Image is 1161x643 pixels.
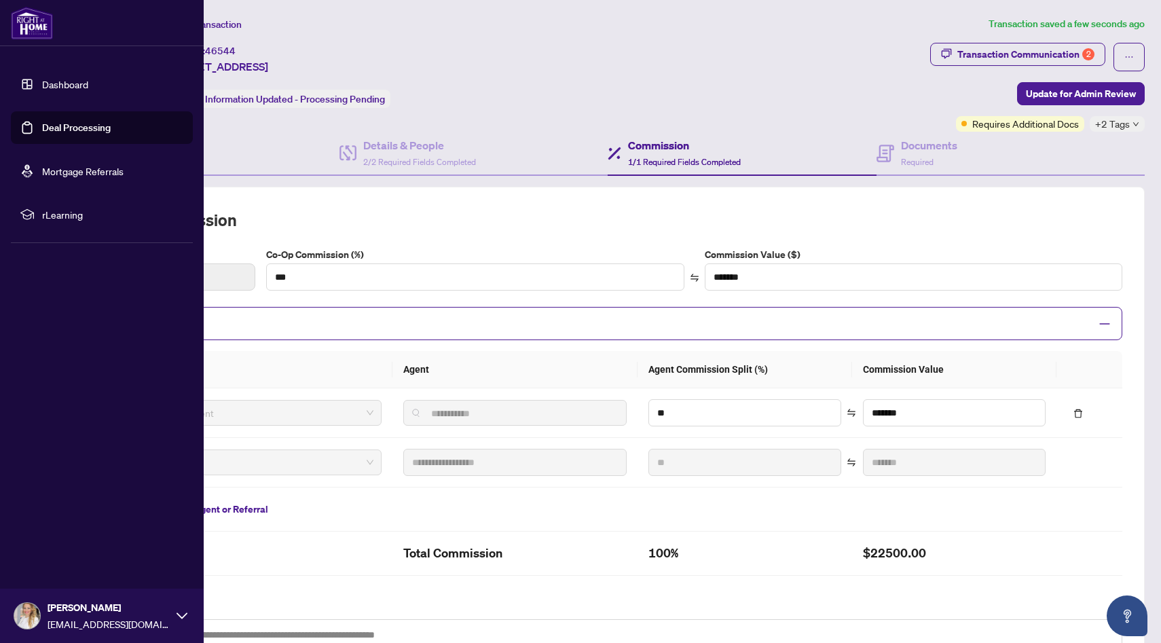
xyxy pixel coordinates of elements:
[1107,595,1147,636] button: Open asap
[93,307,1122,340] div: Split Commission
[705,247,1122,262] label: Commission Value ($)
[1132,121,1139,128] span: down
[989,16,1145,32] article: Transaction saved a few seconds ago
[930,43,1105,66] button: Transaction Communication2
[42,165,124,177] a: Mortgage Referrals
[412,409,420,417] img: search_icon
[168,90,390,108] div: Status:
[48,617,170,631] span: [EMAIL_ADDRESS][DOMAIN_NAME]
[648,543,841,564] h2: 100%
[1073,409,1083,418] span: delete
[266,247,684,262] label: Co-Op Commission (%)
[168,58,268,75] span: [STREET_ADDRESS]
[112,403,373,423] span: RAHR Agent
[48,600,170,615] span: [PERSON_NAME]
[14,603,40,629] img: Profile Icon
[403,543,627,564] h2: Total Commission
[957,43,1094,65] div: Transaction Communication
[972,116,1079,131] span: Requires Additional Docs
[847,408,856,418] span: swap
[392,351,638,388] th: Agent
[93,351,392,388] th: Type
[628,137,741,153] h4: Commission
[42,78,88,90] a: Dashboard
[1017,82,1145,105] button: Update for Admin Review
[1026,83,1136,105] span: Update for Admin Review
[363,137,476,153] h4: Details & People
[628,157,741,167] span: 1/1 Required Fields Completed
[1099,318,1111,330] span: minus
[1124,52,1134,62] span: ellipsis
[363,157,476,167] span: 2/2 Required Fields Completed
[112,452,373,473] span: Primary
[847,458,856,467] span: swap
[901,137,957,153] h4: Documents
[690,273,699,282] span: swap
[901,157,934,167] span: Required
[11,7,53,39] img: logo
[638,351,852,388] th: Agent Commission Split (%)
[42,207,183,222] span: rLearning
[93,209,1122,231] h2: Co-op Commission
[1082,48,1094,60] div: 2
[169,18,242,31] span: View Transaction
[852,351,1056,388] th: Commission Value
[863,543,1046,564] h2: $22500.00
[205,93,385,105] span: Information Updated - Processing Pending
[42,122,111,134] a: Deal Processing
[93,603,1122,618] label: Commission Notes
[1095,116,1130,132] span: +2 Tags
[205,45,236,57] span: 46544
